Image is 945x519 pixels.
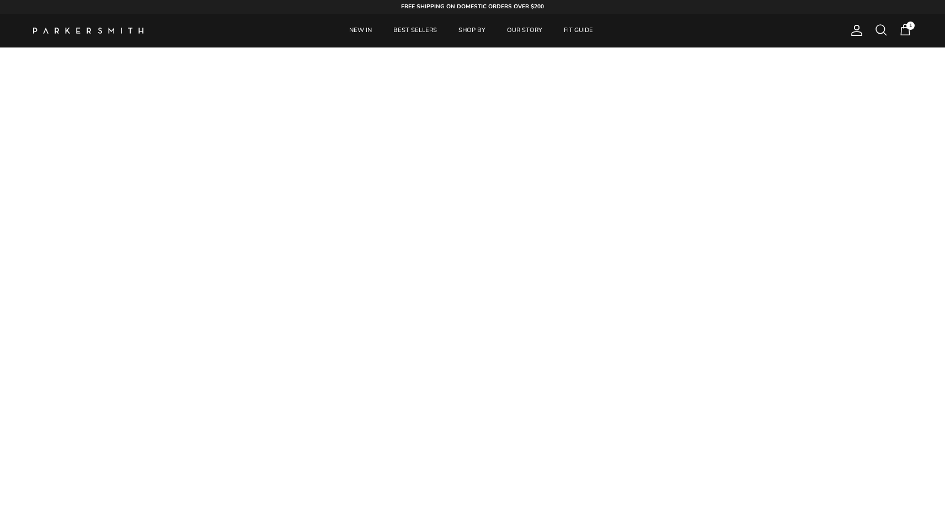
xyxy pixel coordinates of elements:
[449,14,495,47] a: SHOP BY
[899,23,912,38] a: 1
[401,3,544,10] strong: FREE SHIPPING ON DOMESTIC ORDERS OVER $200
[846,24,863,37] a: Account
[497,14,552,47] a: OUR STORY
[554,14,603,47] a: FIT GUIDE
[33,28,143,34] a: Parker Smith
[339,14,382,47] a: NEW IN
[383,14,447,47] a: BEST SELLERS
[906,22,915,30] span: 1
[164,14,778,47] div: Primary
